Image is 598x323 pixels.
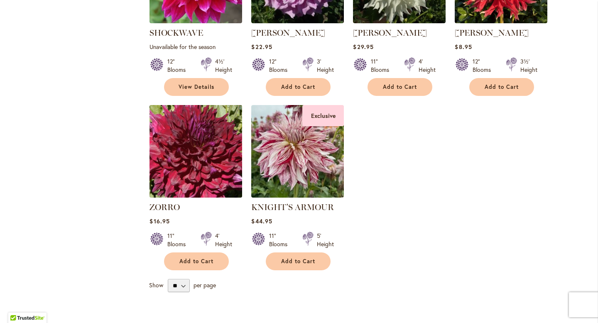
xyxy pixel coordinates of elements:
button: Add to Cart [469,78,534,96]
span: Add to Cart [485,83,519,91]
div: 12" Blooms [269,57,292,74]
a: [PERSON_NAME] [353,28,427,38]
button: Add to Cart [266,78,331,96]
a: Shockwave [149,17,242,25]
a: Zorro [149,191,242,199]
span: $22.95 [251,43,272,51]
p: Unavailable for the season [149,43,242,51]
img: KNIGHTS ARMOUR [251,105,344,198]
div: 11" Blooms [167,232,191,248]
div: 3' Height [317,57,334,74]
span: $29.95 [353,43,373,51]
img: Zorro [147,103,245,200]
a: KNIGHTS ARMOUR Exclusive [251,191,344,199]
span: $8.95 [455,43,472,51]
button: Add to Cart [266,252,331,270]
div: 11" Blooms [371,57,394,74]
div: 3½' Height [520,57,537,74]
span: View Details [179,83,214,91]
div: Exclusive [302,105,344,126]
button: Add to Cart [368,78,432,96]
div: 4' Height [419,57,436,74]
a: [PERSON_NAME] [251,28,325,38]
span: Add to Cart [179,258,213,265]
a: Walter Hardisty [353,17,446,25]
div: 11" Blooms [269,232,292,248]
a: View Details [164,78,229,96]
span: $44.95 [251,217,272,225]
a: ZORRO [149,202,180,212]
span: $16.95 [149,217,169,225]
div: 12" Blooms [167,57,191,74]
button: Add to Cart [164,252,229,270]
a: Vera Seyfang [251,17,344,25]
div: 4' Height [215,232,232,248]
iframe: Launch Accessibility Center [6,294,29,317]
a: SHOCKWAVE [149,28,203,38]
span: Add to Cart [281,83,315,91]
span: Add to Cart [281,258,315,265]
span: Show [149,281,163,289]
a: KNIGHT'S ARMOUR [251,202,334,212]
div: 4½' Height [215,57,232,74]
span: per page [194,281,216,289]
div: 12" Blooms [473,57,496,74]
a: Wildman [455,17,547,25]
div: 5' Height [317,232,334,248]
a: [PERSON_NAME] [455,28,529,38]
span: Add to Cart [383,83,417,91]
